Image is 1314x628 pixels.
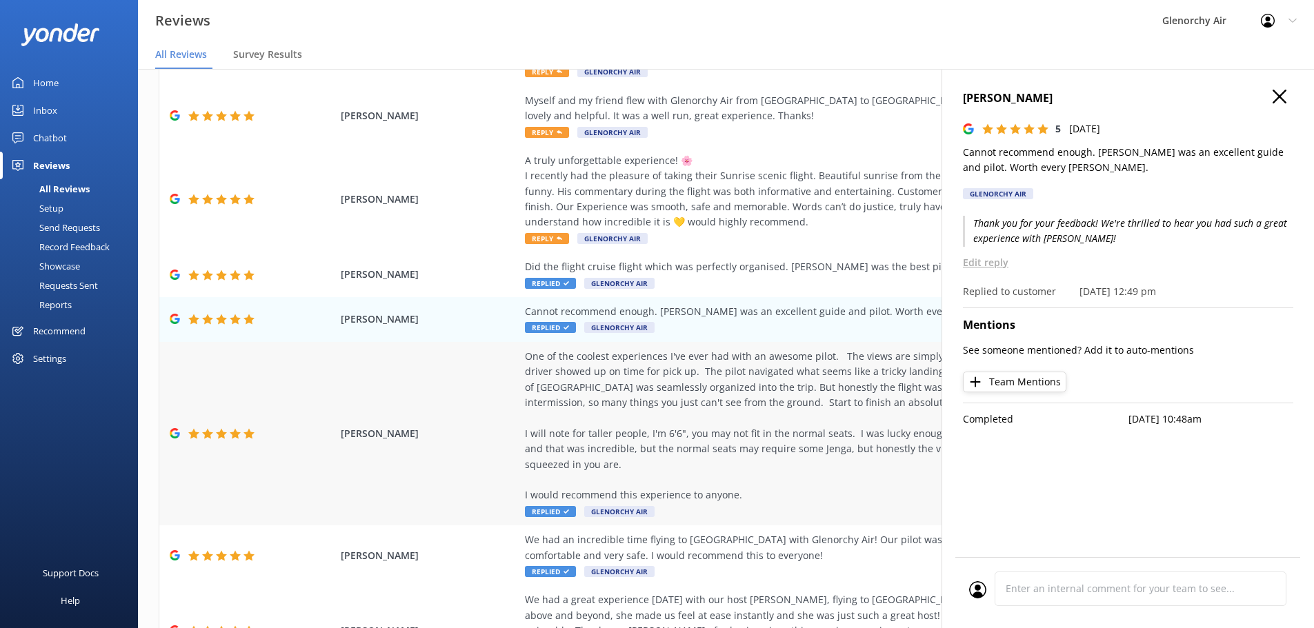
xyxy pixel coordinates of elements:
[963,372,1066,392] button: Team Mentions
[963,90,1293,108] h4: [PERSON_NAME]
[8,276,98,295] div: Requests Sent
[8,179,138,199] a: All Reviews
[577,66,648,77] span: Glenorchy Air
[963,343,1293,358] p: See someone mentioned? Add it to auto-mentions
[8,237,138,256] a: Record Feedback
[525,127,569,138] span: Reply
[584,566,655,577] span: Glenorchy Air
[525,322,576,333] span: Replied
[33,97,57,124] div: Inbox
[33,152,70,179] div: Reviews
[233,48,302,61] span: Survey Results
[8,218,100,237] div: Send Requests
[963,188,1033,199] div: Glenorchy Air
[341,108,519,123] span: [PERSON_NAME]
[341,192,519,207] span: [PERSON_NAME]
[584,322,655,333] span: Glenorchy Air
[525,566,576,577] span: Replied
[969,581,986,598] img: user_profile.svg
[577,127,648,138] span: Glenorchy Air
[1079,284,1156,299] p: [DATE] 12:49 pm
[525,93,1153,124] div: Myself and my friend flew with Glenorchy Air from [GEOGRAPHIC_DATA] to [GEOGRAPHIC_DATA] Sounds a...
[525,66,569,77] span: Reply
[525,259,1153,274] div: Did the flight cruise flight which was perfectly organised. [PERSON_NAME] was the best pilot!!
[963,145,1293,176] p: Cannot recommend enough. [PERSON_NAME] was an excellent guide and pilot. Worth every [PERSON_NAME].
[8,179,90,199] div: All Reviews
[963,412,1128,427] p: Completed
[8,295,138,314] a: Reports
[525,233,569,244] span: Reply
[21,23,100,46] img: yonder-white-logo.png
[525,532,1153,563] div: We had an incredible time flying to [GEOGRAPHIC_DATA] with Glenorchy Air! Our pilot was [PERSON_N...
[8,256,138,276] a: Showcase
[8,256,80,276] div: Showcase
[1273,90,1286,105] button: Close
[33,345,66,372] div: Settings
[584,506,655,517] span: Glenorchy Air
[577,233,648,244] span: Glenorchy Air
[8,237,110,256] div: Record Feedback
[8,199,138,218] a: Setup
[525,278,576,289] span: Replied
[525,506,576,517] span: Replied
[33,69,59,97] div: Home
[341,426,519,441] span: [PERSON_NAME]
[155,10,210,32] h3: Reviews
[963,216,1293,247] p: Thank you for your feedback! We're thrilled to hear you had such a great experience with [PERSON_...
[963,255,1293,270] p: Edit reply
[525,153,1153,230] div: A truly unforgettable experience! 🌸 I recently had the pleasure of taking their Sunrise scenic fl...
[33,124,67,152] div: Chatbot
[1055,122,1061,135] span: 5
[155,48,207,61] span: All Reviews
[963,284,1056,299] p: Replied to customer
[1069,121,1100,136] p: [DATE]
[1128,412,1294,427] p: [DATE] 10:48am
[8,199,63,218] div: Setup
[43,559,99,587] div: Support Docs
[8,218,138,237] a: Send Requests
[584,278,655,289] span: Glenorchy Air
[525,304,1153,319] div: Cannot recommend enough. [PERSON_NAME] was an excellent guide and pilot. Worth every [PERSON_NAME].
[341,312,519,327] span: [PERSON_NAME]
[341,548,519,563] span: [PERSON_NAME]
[963,316,1293,334] h4: Mentions
[8,295,72,314] div: Reports
[61,587,80,614] div: Help
[33,317,86,345] div: Recommend
[8,276,138,295] a: Requests Sent
[525,349,1153,503] div: One of the coolest experiences I've ever had with an awesome pilot. The views are simply incredib...
[341,267,519,282] span: [PERSON_NAME]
